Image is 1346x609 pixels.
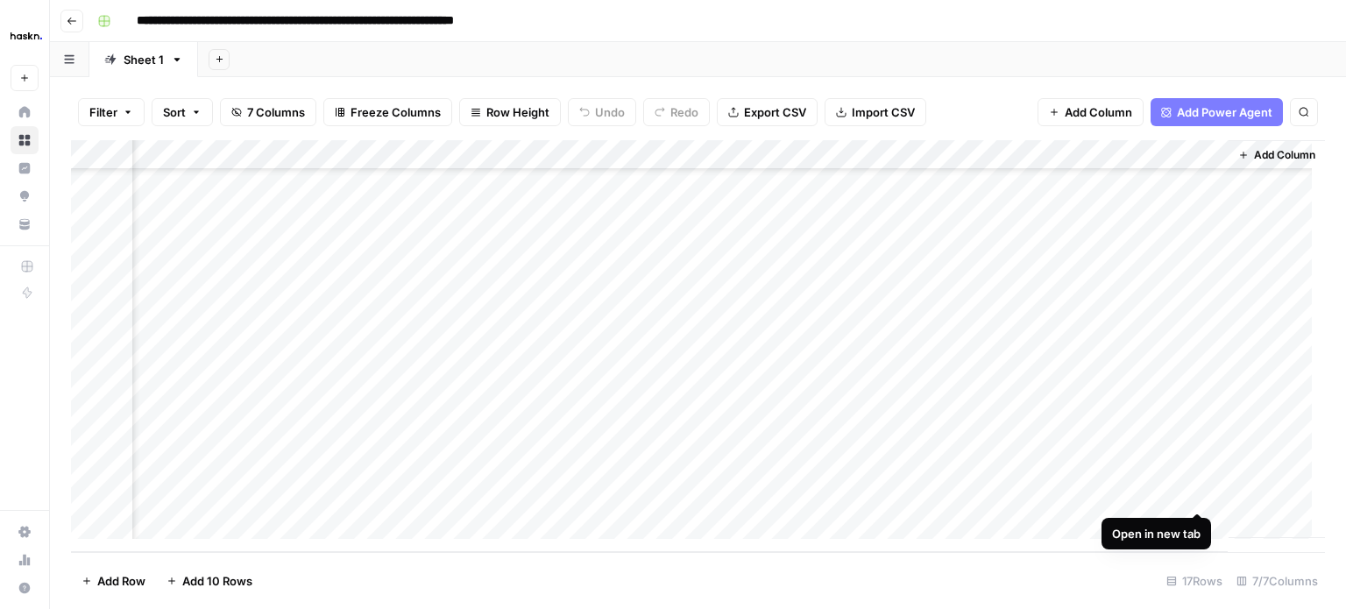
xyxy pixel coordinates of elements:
[11,98,39,126] a: Home
[11,20,42,52] img: Haskn Logo
[852,103,915,121] span: Import CSV
[11,126,39,154] a: Browse
[486,103,549,121] span: Row Height
[11,574,39,602] button: Help + Support
[459,98,561,126] button: Row Height
[182,572,252,590] span: Add 10 Rows
[78,98,145,126] button: Filter
[643,98,710,126] button: Redo
[1151,98,1283,126] button: Add Power Agent
[11,546,39,574] a: Usage
[568,98,636,126] button: Undo
[1254,147,1315,163] span: Add Column
[825,98,926,126] button: Import CSV
[717,98,818,126] button: Export CSV
[323,98,452,126] button: Freeze Columns
[156,567,263,595] button: Add 10 Rows
[1231,144,1322,166] button: Add Column
[71,567,156,595] button: Add Row
[1229,567,1325,595] div: 7/7 Columns
[670,103,698,121] span: Redo
[595,103,625,121] span: Undo
[11,154,39,182] a: Insights
[124,51,164,68] div: Sheet 1
[247,103,305,121] span: 7 Columns
[152,98,213,126] button: Sort
[89,103,117,121] span: Filter
[1177,103,1272,121] span: Add Power Agent
[351,103,441,121] span: Freeze Columns
[1159,567,1229,595] div: 17 Rows
[220,98,316,126] button: 7 Columns
[11,518,39,546] a: Settings
[1112,525,1201,542] div: Open in new tab
[97,572,145,590] span: Add Row
[11,210,39,238] a: Your Data
[163,103,186,121] span: Sort
[1065,103,1132,121] span: Add Column
[1038,98,1144,126] button: Add Column
[744,103,806,121] span: Export CSV
[11,14,39,58] button: Workspace: Haskn
[11,182,39,210] a: Opportunities
[89,42,198,77] a: Sheet 1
